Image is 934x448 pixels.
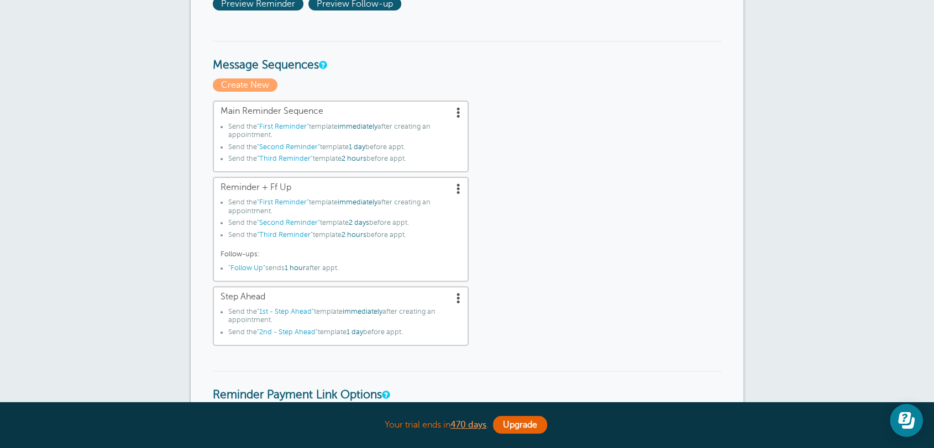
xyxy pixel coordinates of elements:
span: "Second Reminder" [257,219,320,226]
span: immediately [343,308,382,315]
span: "Third Reminder" [257,231,313,239]
a: Message Sequences allow you to setup multiple reminder schedules that can use different Message T... [319,61,326,68]
h3: Message Sequences [213,41,721,72]
span: 2 hours [342,155,366,162]
span: 1 day [347,328,363,336]
span: 2 hours [342,231,366,239]
li: Send the template before appt. [228,231,461,243]
li: Send the template before appt. [228,143,461,155]
a: Step Ahead Send the"1st - Step Ahead"templateimmediatelyafter creating an appointment.Send the"2n... [213,286,469,346]
span: "First Reminder" [257,123,309,130]
span: "2nd - Step Ahead" [257,328,318,336]
a: These settings apply to all templates. Automatically add a payment link to your reminders if an a... [382,391,389,398]
iframe: Resource center [890,404,923,437]
a: 470 days [450,420,486,430]
span: 1 hour [285,264,306,272]
li: Send the template before appt. [228,219,461,231]
span: Main Reminder Sequence [221,106,461,117]
li: Send the template before appt. [228,328,461,340]
a: Create New [213,80,280,90]
span: 2 days [349,219,369,226]
span: "Second Reminder" [257,143,320,151]
li: Send the template after creating an appointment. [228,123,461,143]
span: Create New [213,78,277,92]
li: Send the template after creating an appointment. [228,308,461,328]
li: sends after appt. [228,264,461,276]
span: "First Reminder" [257,198,309,206]
div: Your trial ends in . [191,413,743,437]
span: "Third Reminder" [257,155,313,162]
h3: Reminder Payment Link Options [213,371,721,402]
a: Upgrade [493,416,547,434]
span: Reminder + Ff Up [221,182,461,193]
span: immediately [338,198,377,206]
p: Follow-ups: [221,250,461,259]
span: Step Ahead [221,292,461,302]
a: Reminder + Ff Up Send the"First Reminder"templateimmediatelyafter creating an appointment.Send th... [213,177,469,282]
li: Send the template before appt. [228,155,461,167]
span: "Follow Up" [228,264,265,272]
span: 1 day [349,143,365,151]
span: "1st - Step Ahead" [257,308,314,315]
span: immediately [338,123,377,130]
a: Main Reminder Sequence Send the"First Reminder"templateimmediatelyafter creating an appointment.S... [213,101,469,172]
li: Send the template after creating an appointment. [228,198,461,219]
